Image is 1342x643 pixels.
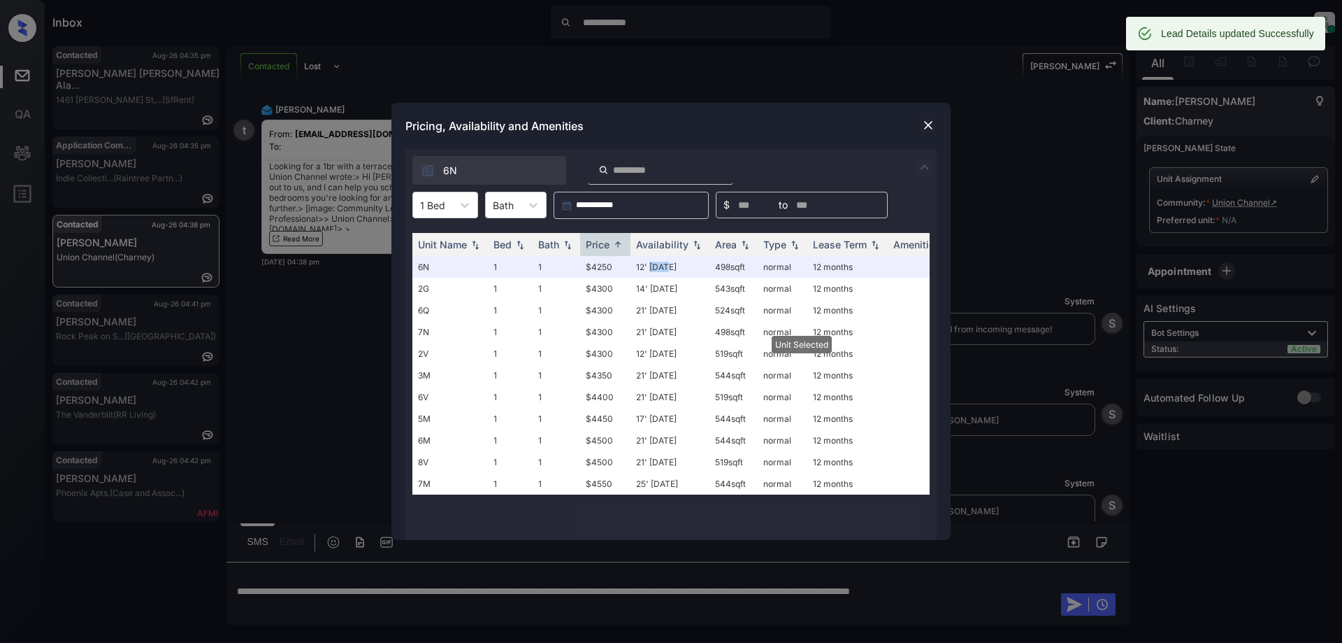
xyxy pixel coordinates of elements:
[630,321,709,343] td: 21' [DATE]
[611,239,625,250] img: sorting
[412,365,488,386] td: 3M
[630,408,709,430] td: 17' [DATE]
[580,473,630,495] td: $4550
[488,343,533,365] td: 1
[807,321,888,343] td: 12 months
[630,451,709,473] td: 21' [DATE]
[488,408,533,430] td: 1
[468,240,482,250] img: sorting
[412,321,488,343] td: 7N
[412,386,488,408] td: 6V
[533,473,580,495] td: 1
[758,256,807,278] td: normal
[533,430,580,451] td: 1
[807,278,888,299] td: 12 months
[630,278,709,299] td: 14' [DATE]
[758,386,807,408] td: normal
[533,365,580,386] td: 1
[758,430,807,451] td: normal
[488,299,533,321] td: 1
[533,299,580,321] td: 1
[488,473,533,495] td: 1
[533,386,580,408] td: 1
[807,365,888,386] td: 12 months
[807,473,888,495] td: 12 months
[580,430,630,451] td: $4500
[412,299,488,321] td: 6Q
[580,386,630,408] td: $4400
[758,321,807,343] td: normal
[709,473,758,495] td: 544 sqft
[709,386,758,408] td: 519 sqft
[630,343,709,365] td: 12' [DATE]
[709,430,758,451] td: 544 sqft
[421,164,435,178] img: icon-zuma
[709,451,758,473] td: 519 sqft
[715,239,737,250] div: Area
[758,473,807,495] td: normal
[813,239,867,250] div: Lease Term
[709,321,758,343] td: 498 sqft
[493,239,512,250] div: Bed
[488,256,533,278] td: 1
[533,451,580,473] td: 1
[630,299,709,321] td: 21' [DATE]
[418,239,467,250] div: Unit Name
[921,118,935,132] img: close
[580,256,630,278] td: $4250
[807,256,888,278] td: 12 months
[807,343,888,365] td: 12 months
[443,163,457,178] span: 6N
[412,408,488,430] td: 5M
[916,159,933,176] img: icon-zuma
[580,365,630,386] td: $4350
[513,240,527,250] img: sorting
[580,278,630,299] td: $4300
[709,365,758,386] td: 544 sqft
[630,256,709,278] td: 12' [DATE]
[758,343,807,365] td: normal
[709,408,758,430] td: 544 sqft
[758,451,807,473] td: normal
[807,386,888,408] td: 12 months
[412,278,488,299] td: 2G
[533,278,580,299] td: 1
[709,299,758,321] td: 524 sqft
[538,239,559,250] div: Bath
[488,386,533,408] td: 1
[488,451,533,473] td: 1
[533,408,580,430] td: 1
[779,197,788,213] span: to
[630,430,709,451] td: 21' [DATE]
[412,451,488,473] td: 8V
[580,343,630,365] td: $4300
[412,430,488,451] td: 6M
[758,278,807,299] td: normal
[533,256,580,278] td: 1
[893,239,940,250] div: Amenities
[636,239,688,250] div: Availability
[488,321,533,343] td: 1
[488,365,533,386] td: 1
[763,239,786,250] div: Type
[1161,21,1314,46] div: Lead Details updated Successfully
[709,343,758,365] td: 519 sqft
[598,164,609,176] img: icon-zuma
[868,240,882,250] img: sorting
[807,299,888,321] td: 12 months
[412,473,488,495] td: 7M
[580,451,630,473] td: $4500
[586,239,609,250] div: Price
[630,473,709,495] td: 25' [DATE]
[709,278,758,299] td: 543 sqft
[561,240,575,250] img: sorting
[533,343,580,365] td: 1
[412,256,488,278] td: 6N
[709,256,758,278] td: 498 sqft
[580,299,630,321] td: $4300
[630,365,709,386] td: 21' [DATE]
[630,386,709,408] td: 21' [DATE]
[391,103,951,149] div: Pricing, Availability and Amenities
[580,321,630,343] td: $4300
[807,430,888,451] td: 12 months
